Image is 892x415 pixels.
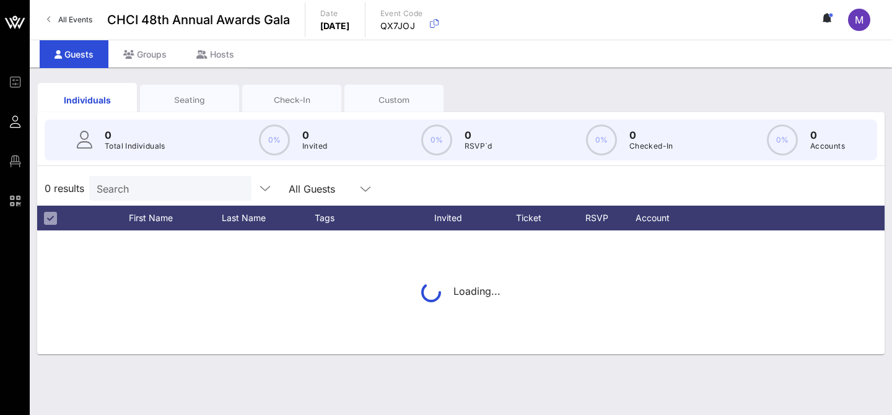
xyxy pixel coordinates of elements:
div: All Guests [281,176,380,201]
div: Check-In [251,94,332,106]
div: Invited [420,206,488,230]
span: CHCI 48th Annual Awards Gala [107,11,290,29]
span: All Events [58,15,92,24]
p: QX7JOJ [380,20,423,32]
p: Event Code [380,7,423,20]
a: All Events [40,10,100,30]
div: Hosts [181,40,249,68]
div: All Guests [289,183,335,194]
div: Tags [315,206,420,230]
p: Accounts [810,140,845,152]
p: 0 [810,128,845,142]
div: Groups [108,40,181,68]
p: 0 [629,128,673,142]
div: Account [624,206,693,230]
div: Ticket [488,206,581,230]
p: Checked-In [629,140,673,152]
p: 0 [302,128,328,142]
div: Custom [354,94,434,106]
div: RSVP [581,206,624,230]
p: Invited [302,140,328,152]
span: m [855,14,864,26]
div: m [848,9,870,31]
div: Loading... [421,282,501,302]
p: 0 [105,128,165,142]
div: Seating [149,94,230,106]
p: [DATE] [320,20,350,32]
div: Individuals [47,94,128,107]
div: Guests [40,40,108,68]
div: First Name [129,206,222,230]
p: 0 [465,128,492,142]
p: Total Individuals [105,140,165,152]
p: RSVP`d [465,140,492,152]
div: Last Name [222,206,315,230]
span: 0 results [45,181,84,196]
p: Date [320,7,350,20]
